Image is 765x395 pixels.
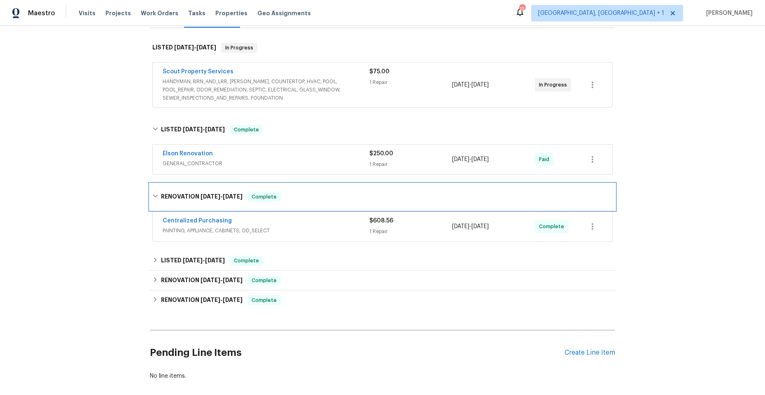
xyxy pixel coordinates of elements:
[452,81,489,89] span: -
[369,227,452,236] div: 1 Repair
[369,218,393,224] span: $608.56
[174,44,194,50] span: [DATE]
[369,78,452,86] div: 1 Repair
[152,43,216,53] h6: LISTED
[452,82,469,88] span: [DATE]
[183,257,225,263] span: -
[231,257,262,265] span: Complete
[163,151,213,157] a: Elson Renovation
[471,157,489,162] span: [DATE]
[150,251,615,271] div: LISTED [DATE]-[DATE]Complete
[223,297,243,303] span: [DATE]
[141,9,178,17] span: Work Orders
[188,10,205,16] span: Tasks
[161,256,225,266] h6: LISTED
[150,372,615,380] div: No line items.
[163,227,369,235] span: PAINTING, APPLIANCE, CABINETS, OD_SELECT
[205,126,225,132] span: [DATE]
[452,222,489,231] span: -
[196,44,216,50] span: [DATE]
[539,222,567,231] span: Complete
[161,125,225,135] h6: LISTED
[248,276,280,285] span: Complete
[150,184,615,210] div: RENOVATION [DATE]-[DATE]Complete
[183,126,203,132] span: [DATE]
[452,157,469,162] span: [DATE]
[369,160,452,168] div: 1 Repair
[248,296,280,304] span: Complete
[703,9,753,17] span: [PERSON_NAME]
[183,126,225,132] span: -
[150,35,615,61] div: LISTED [DATE]-[DATE]In Progress
[161,276,243,285] h6: RENOVATION
[257,9,311,17] span: Geo Assignments
[150,334,564,372] h2: Pending Line Items
[174,44,216,50] span: -
[471,224,489,229] span: [DATE]
[105,9,131,17] span: Projects
[215,9,247,17] span: Properties
[163,77,369,102] span: HANDYMAN, BRN_AND_LRR, [PERSON_NAME], COUNTERTOP, HVAC, POOL, POOL_REPAIR, ODOR_REMEDIATION, SEPT...
[183,257,203,263] span: [DATE]
[205,257,225,263] span: [DATE]
[201,297,220,303] span: [DATE]
[223,194,243,199] span: [DATE]
[163,218,232,224] a: Centralized Purchasing
[519,5,525,13] div: 12
[161,192,243,202] h6: RENOVATION
[150,117,615,143] div: LISTED [DATE]-[DATE]Complete
[452,224,469,229] span: [DATE]
[201,277,220,283] span: [DATE]
[223,277,243,283] span: [DATE]
[163,159,369,168] span: GENERAL_CONTRACTOR
[201,194,220,199] span: [DATE]
[538,9,664,17] span: [GEOGRAPHIC_DATA], [GEOGRAPHIC_DATA] + 1
[161,295,243,305] h6: RENOVATION
[201,297,243,303] span: -
[452,155,489,164] span: -
[369,69,389,75] span: $75.00
[248,193,280,201] span: Complete
[369,151,393,157] span: $250.00
[539,155,553,164] span: Paid
[564,349,615,357] div: Create Line Item
[201,277,243,283] span: -
[201,194,243,199] span: -
[28,9,55,17] span: Maestro
[231,126,262,134] span: Complete
[539,81,570,89] span: In Progress
[79,9,96,17] span: Visits
[163,69,233,75] a: Scout Property Services
[150,271,615,290] div: RENOVATION [DATE]-[DATE]Complete
[471,82,489,88] span: [DATE]
[150,290,615,310] div: RENOVATION [DATE]-[DATE]Complete
[222,44,257,52] span: In Progress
